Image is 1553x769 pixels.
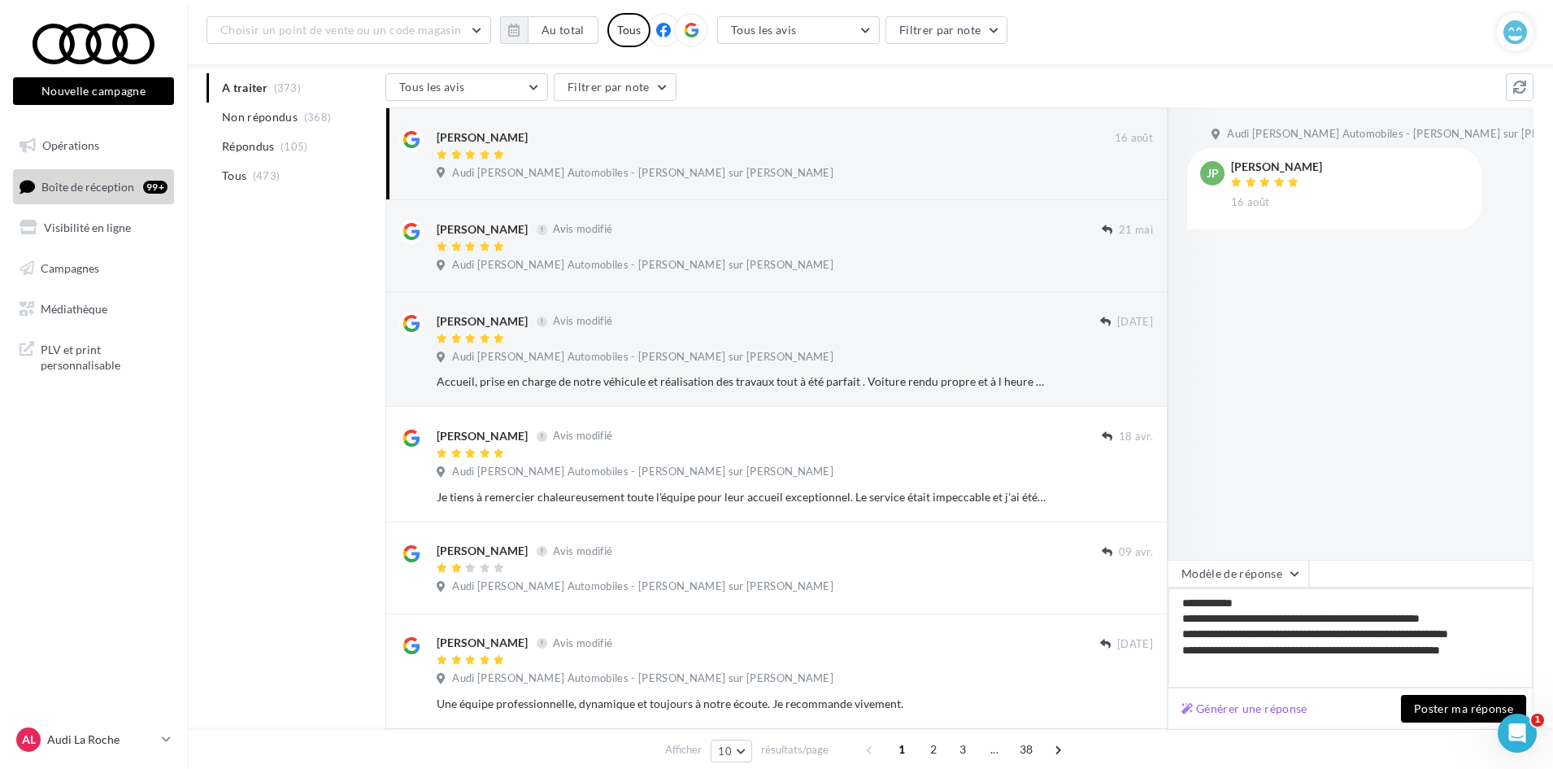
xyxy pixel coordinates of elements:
[1401,695,1526,723] button: Poster ma réponse
[222,109,298,125] span: Non répondus
[437,635,528,651] div: [PERSON_NAME]
[553,544,612,557] span: Avis modifié
[253,169,281,182] span: (473)
[528,16,598,44] button: Au total
[1119,223,1153,238] span: 21 mai
[10,251,177,286] a: Campagnes
[1207,165,1219,181] span: JP
[711,740,752,762] button: 10
[42,138,99,152] span: Opérations
[41,261,99,275] span: Campagnes
[143,181,167,194] div: 99+
[607,13,650,47] div: Tous
[10,292,177,326] a: Médiathèque
[41,301,107,315] span: Médiathèque
[1231,195,1269,210] span: 16 août
[437,489,1047,505] div: Je tiens à remercier chaleureusement toute l'équipe pour leur accueil exceptionnel. Le service ét...
[44,221,131,234] span: Visibilité en ligne
[385,73,548,101] button: Tous les avis
[500,16,598,44] button: Au total
[41,339,167,374] span: PLV et print personnalisable
[437,129,528,146] div: [PERSON_NAME]
[10,332,177,380] a: PLV et print personnalisable
[554,73,676,101] button: Filtrer par note
[1168,560,1309,588] button: Modèle de réponse
[718,745,732,758] span: 10
[41,179,134,193] span: Boîte de réception
[281,140,308,153] span: (105)
[885,16,1008,44] button: Filtrer par note
[889,736,915,762] span: 1
[1175,699,1314,719] button: Générer une réponse
[553,430,612,443] span: Avis modifié
[950,736,976,762] span: 3
[717,16,880,44] button: Tous les avis
[1117,315,1153,330] span: [DATE]
[222,168,246,184] span: Tous
[1119,430,1153,444] span: 18 avr.
[222,138,275,155] span: Répondus
[981,736,1007,762] span: ...
[1231,161,1322,173] div: [PERSON_NAME]
[1119,545,1153,560] span: 09 avr.
[761,742,829,758] span: résultats/page
[304,111,332,124] span: (368)
[452,350,833,365] span: Audi [PERSON_NAME] Automobiles - [PERSON_NAME] sur [PERSON_NAME]
[665,742,702,758] span: Afficher
[10,129,177,163] a: Opérations
[437,374,1047,390] div: Accueil, prise en charge de notre véhicule et réalisation des travaux tout à été parfait . Voitur...
[1117,637,1153,652] span: [DATE]
[437,428,528,444] div: [PERSON_NAME]
[1531,714,1544,727] span: 1
[553,636,612,649] span: Avis modifié
[437,696,1047,712] div: Une équipe professionnelle, dynamique et toujours à notre écoute. Je recommande vivement.
[22,732,36,748] span: AL
[10,169,177,204] a: Boîte de réception99+
[399,80,465,94] span: Tous les avis
[13,77,174,105] button: Nouvelle campagne
[1115,131,1153,146] span: 16 août
[10,211,177,245] a: Visibilité en ligne
[220,23,461,37] span: Choisir un point de vente ou un code magasin
[1498,714,1537,753] iframe: Intercom live chat
[452,579,833,594] span: Audi [PERSON_NAME] Automobiles - [PERSON_NAME] sur [PERSON_NAME]
[437,543,528,559] div: [PERSON_NAME]
[553,315,612,328] span: Avis modifié
[452,258,833,273] span: Audi [PERSON_NAME] Automobiles - [PERSON_NAME] sur [PERSON_NAME]
[731,23,797,37] span: Tous les avis
[1013,736,1040,762] span: 38
[452,465,833,479] span: Audi [PERSON_NAME] Automobiles - [PERSON_NAME] sur [PERSON_NAME]
[437,221,528,238] div: [PERSON_NAME]
[553,223,612,236] span: Avis modifié
[452,166,833,181] span: Audi [PERSON_NAME] Automobiles - [PERSON_NAME] sur [PERSON_NAME]
[47,732,155,748] p: Audi La Roche
[920,736,946,762] span: 2
[452,671,833,686] span: Audi [PERSON_NAME] Automobiles - [PERSON_NAME] sur [PERSON_NAME]
[437,313,528,330] div: [PERSON_NAME]
[13,724,174,755] a: AL Audi La Roche
[207,16,491,44] button: Choisir un point de vente ou un code magasin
